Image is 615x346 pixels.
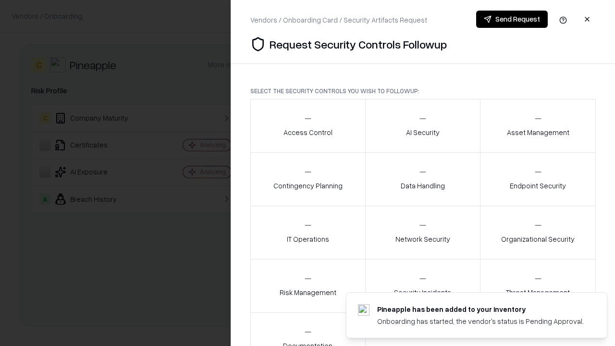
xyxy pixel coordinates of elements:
[394,287,451,297] p: Security Incidents
[507,127,569,137] p: Asset Management
[365,259,481,313] button: Security Incidents
[270,37,447,52] p: Request Security Controls Followup
[358,304,369,316] img: pineappleenergy.com
[250,259,366,313] button: Risk Management
[377,304,584,314] div: Pineapple has been added to your inventory
[480,206,596,259] button: Organizational Security
[395,234,450,244] p: Network Security
[287,234,329,244] p: IT Operations
[480,99,596,153] button: Asset Management
[476,11,548,28] button: Send Request
[506,287,570,297] p: Threat Management
[501,234,575,244] p: Organizational Security
[365,99,481,153] button: AI Security
[283,127,332,137] p: Access Control
[273,181,343,191] p: Contingency Planning
[480,152,596,206] button: Endpoint Security
[401,181,445,191] p: Data Handling
[377,316,584,326] div: Onboarding has started, the vendor's status is Pending Approval.
[250,99,366,153] button: Access Control
[250,206,366,259] button: IT Operations
[406,127,440,137] p: AI Security
[280,287,336,297] p: Risk Management
[250,152,366,206] button: Contingency Planning
[250,15,427,25] div: Vendors / Onboarding Card / Security Artifacts Request
[365,152,481,206] button: Data Handling
[510,181,566,191] p: Endpoint Security
[480,259,596,313] button: Threat Management
[365,206,481,259] button: Network Security
[250,87,596,95] p: Select the security controls you wish to followup:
